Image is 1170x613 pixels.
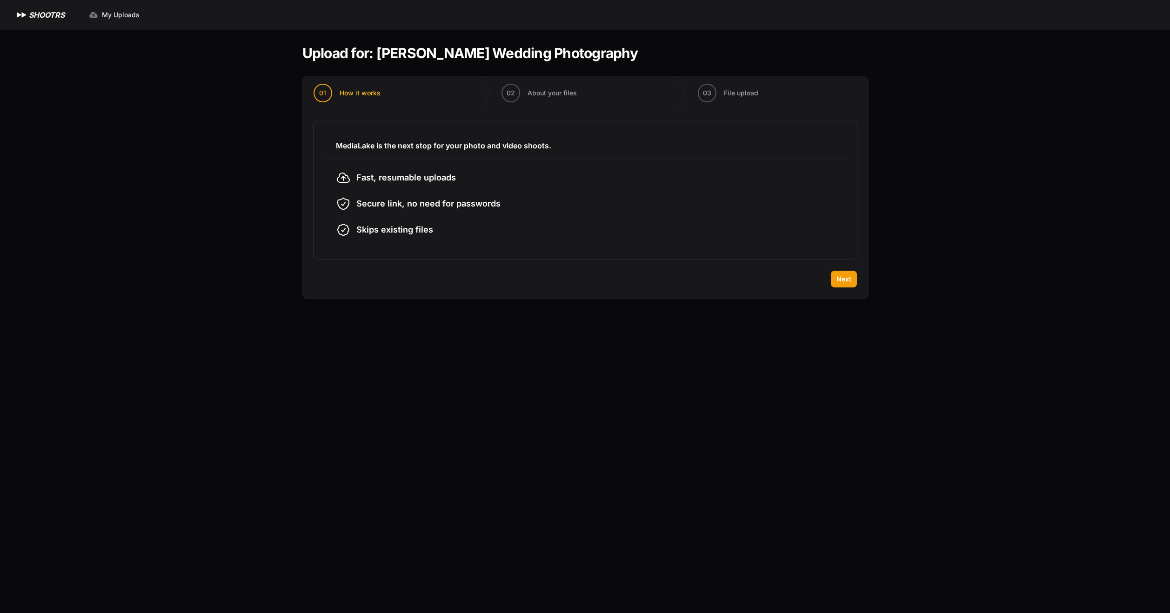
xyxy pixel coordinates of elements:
span: Fast, resumable uploads [356,171,456,184]
button: 01 How it works [302,76,392,110]
h3: MediaLake is the next stop for your photo and video shoots. [336,140,835,151]
h1: Upload for: [PERSON_NAME] Wedding Photography [302,45,638,61]
span: File upload [724,88,758,98]
span: 02 [507,88,515,98]
span: Skips existing files [356,223,433,236]
img: SHOOTRS [15,9,29,20]
button: 03 File upload [687,76,769,110]
span: How it works [340,88,381,98]
span: Next [836,274,851,284]
a: My Uploads [83,7,145,23]
h1: SHOOTRS [29,9,65,20]
button: 02 About your files [490,76,588,110]
span: My Uploads [102,10,140,20]
span: 03 [703,88,711,98]
span: 01 [319,88,326,98]
a: SHOOTRS SHOOTRS [15,9,65,20]
span: About your files [528,88,577,98]
span: Secure link, no need for passwords [356,197,501,210]
button: Next [831,271,857,287]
